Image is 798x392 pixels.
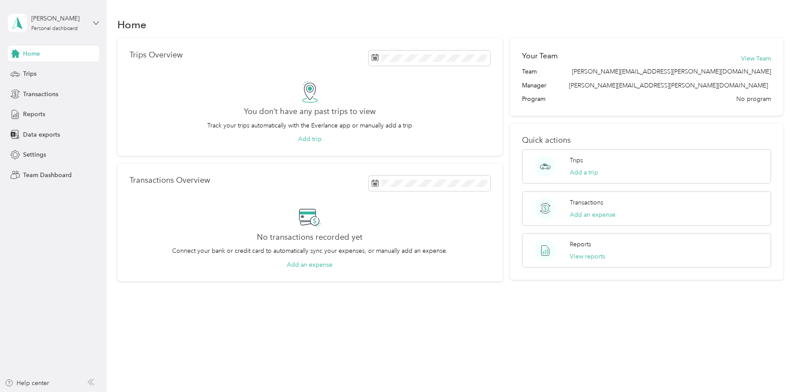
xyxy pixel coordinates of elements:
span: [PERSON_NAME][EMAIL_ADDRESS][PERSON_NAME][DOMAIN_NAME] [569,82,768,89]
span: Settings [23,150,46,159]
h2: Your Team [522,50,558,61]
div: Personal dashboard [31,26,78,31]
span: Team [522,67,537,76]
button: Help center [5,379,49,388]
div: [PERSON_NAME] [31,14,86,23]
span: Manager [522,81,546,90]
button: Add trip [298,134,322,144]
p: Transactions Overview [130,176,210,185]
iframe: Everlance-gr Chat Button Frame [749,343,798,392]
span: Trips [23,69,37,78]
h1: Home [117,20,146,29]
p: Reports [570,240,591,249]
span: Program [522,94,545,104]
span: Data exports [23,130,60,139]
button: Add an expense [287,260,332,269]
span: Team Dashboard [23,171,72,180]
button: View Team [741,54,771,63]
p: Connect your bank or credit card to automatically sync your expenses, or manually add an expense. [172,246,448,255]
span: Transactions [23,90,58,99]
button: View reports [570,252,605,261]
span: [PERSON_NAME][EMAIL_ADDRESS][PERSON_NAME][DOMAIN_NAME] [572,67,771,76]
p: Quick actions [522,136,771,145]
button: Add a trip [570,168,598,177]
span: Home [23,49,40,58]
button: Add an expense [570,210,615,219]
h2: No transactions recorded yet [257,233,362,242]
p: Trips [570,156,583,165]
p: Transactions [570,198,603,207]
h2: You don’t have any past trips to view [244,107,376,116]
span: No program [736,94,771,104]
p: Track your trips automatically with the Everlance app or manually add a trip [207,121,412,130]
span: Reports [23,110,45,119]
p: Trips Overview [130,50,183,60]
